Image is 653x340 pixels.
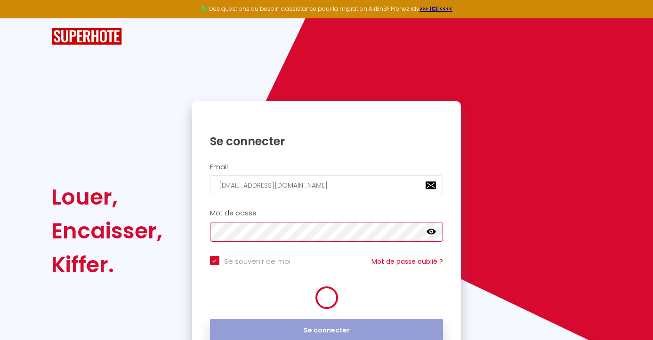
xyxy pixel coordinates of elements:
input: Ton Email [210,175,443,195]
a: Mot de passe oublié ? [371,257,443,266]
h2: Email [210,163,443,171]
a: >>> ICI <<<< [419,5,452,13]
h1: Se connecter [210,134,443,149]
h2: Mot de passe [210,209,443,217]
div: Encaisser, [51,214,162,248]
div: Kiffer. [51,248,162,282]
div: Louer, [51,180,162,214]
img: SuperHote logo [51,28,122,45]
